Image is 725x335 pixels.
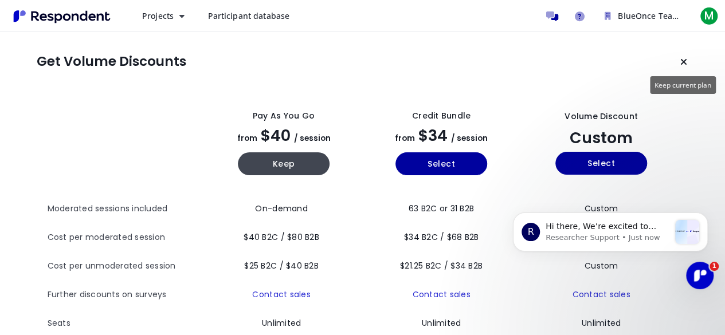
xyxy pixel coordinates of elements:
img: Respondent [9,7,115,26]
span: Unlimited [262,317,301,329]
span: On-demand [255,203,307,214]
span: $34 [418,125,448,146]
iframe: Intercom live chat [686,262,714,289]
button: Keep current yearly payg plan [238,152,330,175]
a: Help and support [568,5,591,27]
span: from [395,133,415,144]
button: Projects [133,6,194,26]
span: $21.25 B2C / $34 B2B [400,260,483,271]
h1: Get Volume Discounts [37,54,186,70]
button: Select yearly basic plan [395,152,487,175]
div: Volume Discount [565,111,638,123]
iframe: Intercom notifications message [496,190,725,304]
th: Cost per unmoderated session [48,252,205,281]
span: $40 B2C / $80 B2B [244,231,319,243]
th: Moderated sessions included [48,195,205,223]
div: Pay as you go [253,110,315,122]
button: Keep current plan [672,50,695,73]
span: / session [294,133,331,144]
a: Message participants [540,5,563,27]
span: $25 B2C / $40 B2B [244,260,318,271]
span: 63 B2C or 31 B2B [409,203,474,214]
span: / session [451,133,488,144]
div: Credit Bundle [412,110,471,122]
span: $40 [261,125,291,146]
span: Participant database [207,10,289,21]
button: BlueOnce Team [595,6,693,26]
span: BlueOnce Team [618,10,680,21]
a: Contact sales [252,289,310,300]
span: Keep current plan [655,80,711,89]
a: Participant database [198,6,299,26]
th: Further discounts on surveys [48,281,205,309]
span: $34 B2C / $68 B2B [404,231,479,243]
span: M [700,7,718,25]
button: M [697,6,720,26]
span: Projects [142,10,174,21]
span: Unlimited [422,317,461,329]
th: Cost per moderated session [48,223,205,252]
button: Select yearly custom_static plan [555,152,647,175]
span: Custom [570,127,633,148]
span: from [237,133,257,144]
span: 1 [710,262,719,271]
span: Unlimited [582,317,621,329]
a: Contact sales [412,289,470,300]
